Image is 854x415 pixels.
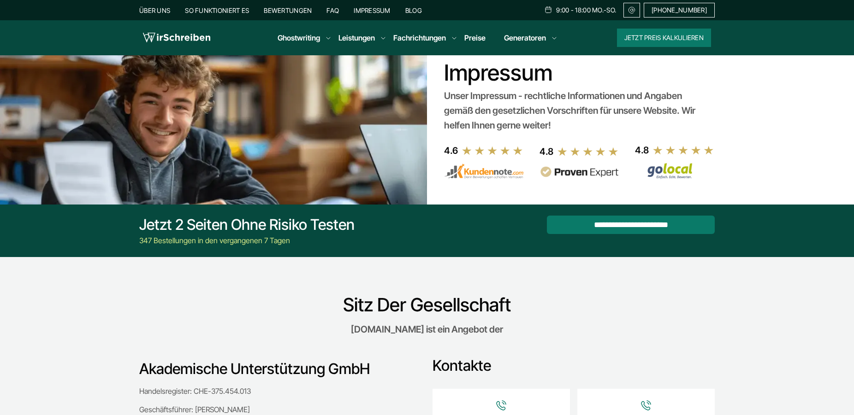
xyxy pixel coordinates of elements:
[544,6,552,13] img: Schedule
[444,143,458,158] div: 4.6
[278,32,320,43] a: Ghostwriting
[462,146,523,156] img: stars
[617,29,711,47] button: Jetzt Preis kalkulieren
[464,33,486,42] a: Preise
[139,404,414,415] p: Geschäftsführer: [PERSON_NAME]
[139,360,414,378] h3: Akademische Unterstützung GmbH
[139,216,355,234] div: Jetzt 2 Seiten ohne Risiko testen
[652,145,714,155] img: stars
[644,3,715,18] a: [PHONE_NUMBER]
[393,32,446,43] a: Fachrichtungen
[185,6,249,14] a: So funktioniert es
[433,357,715,375] h3: Kontakte
[264,6,312,14] a: Bewertungen
[139,235,355,246] div: 347 Bestellungen in den vergangenen 7 Tagen
[504,32,546,43] a: Generatoren
[240,322,614,337] p: [DOMAIN_NAME] ist ein Angebot der
[540,166,619,178] img: provenexpert reviews
[444,164,523,179] img: kundennote
[326,6,339,14] a: FAQ
[444,60,711,86] h1: Impressum
[640,400,652,411] img: Icon
[496,400,507,411] img: Icon
[354,6,391,14] a: Impressum
[652,6,707,14] span: [PHONE_NUMBER]
[139,386,414,397] p: Handelsregister: CHE-375.454.013
[338,32,375,43] a: Leistungen
[405,6,422,14] a: Blog
[556,6,616,14] span: 9:00 - 18:00 Mo.-So.
[139,6,170,14] a: Über uns
[635,163,714,179] img: Wirschreiben Bewertungen
[557,146,619,157] img: stars
[540,144,553,159] div: 4.8
[139,294,715,316] h2: Sitz Der Gesellschaft
[628,6,636,14] img: Email
[143,31,210,45] img: logo wirschreiben
[635,143,649,158] div: 4.8
[444,88,711,133] div: Unser Impressum - rechtliche Informationen und Angaben gemäß den gesetzlichen Vorschriften für un...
